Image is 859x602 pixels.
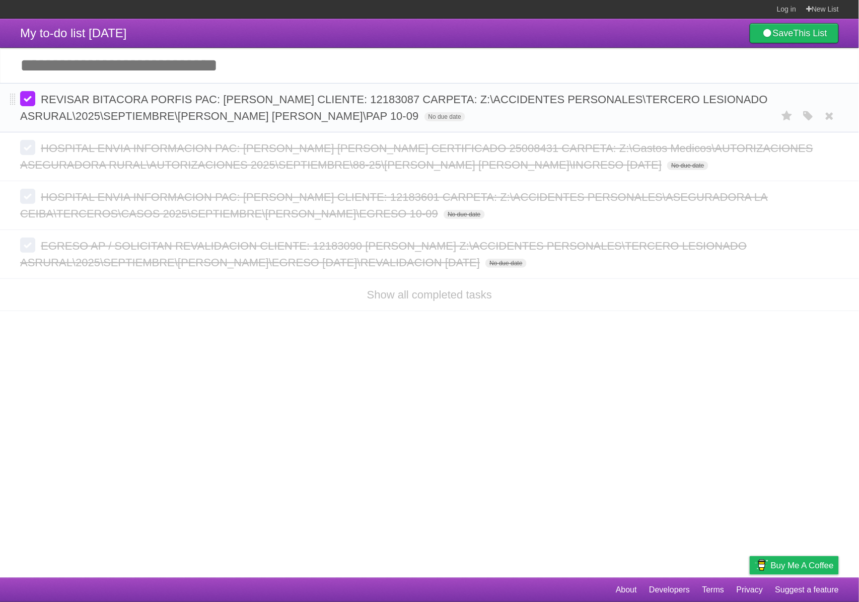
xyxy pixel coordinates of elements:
[755,557,768,574] img: Buy me a coffee
[777,108,797,124] label: Star task
[20,142,813,171] span: HOSPITAL ENVIA INFORMACION PAC: [PERSON_NAME] [PERSON_NAME] CERTIFICADO 25008431 CARPETA: Z:\Gast...
[667,161,708,170] span: No due date
[424,112,465,121] span: No due date
[367,288,492,301] a: Show all completed tasks
[20,26,127,40] span: My to-do list [DATE]
[20,93,768,122] span: REVISAR BITACORA PORFIS PAC: [PERSON_NAME] CLIENTE: 12183087 CARPETA: Z:\ACCIDENTES PERSONALES\TE...
[794,28,827,38] b: This List
[20,238,35,253] label: Done
[702,580,725,599] a: Terms
[775,580,839,599] a: Suggest a feature
[616,580,637,599] a: About
[750,23,839,43] a: SaveThis List
[771,557,834,574] span: Buy me a coffee
[20,191,768,220] span: HOSPITAL ENVIA INFORMACION PAC: [PERSON_NAME] CLIENTE: 12183601 CARPETA: Z:\ACCIDENTES PERSONALES...
[649,580,690,599] a: Developers
[20,240,747,269] span: EGRESO AP / SOLICITAN REVALIDACION CLIENTE: 12183090 [PERSON_NAME] Z:\ACCIDENTES PERSONALES\TERCE...
[485,259,526,268] span: No due date
[444,210,484,219] span: No due date
[20,140,35,155] label: Done
[737,580,763,599] a: Privacy
[20,91,35,106] label: Done
[20,189,35,204] label: Done
[750,556,839,575] a: Buy me a coffee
